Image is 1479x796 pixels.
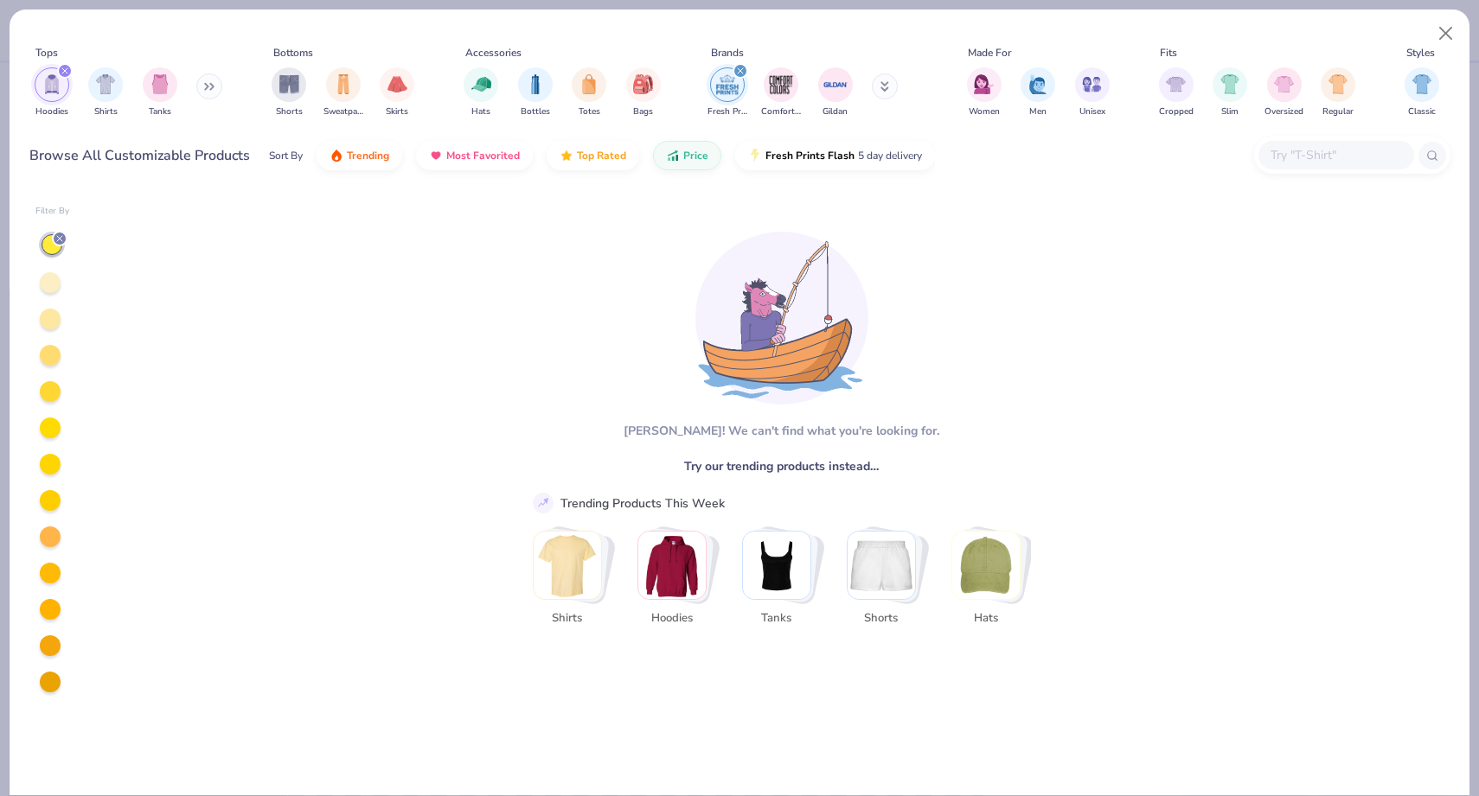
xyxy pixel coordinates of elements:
img: Totes Image [579,74,599,94]
div: filter for Sweatpants [323,67,363,118]
img: Comfort Colors Image [768,72,794,98]
span: Totes [579,105,600,118]
div: filter for Fresh Prints [707,67,747,118]
img: Skirts Image [387,74,407,94]
img: Tanks [743,532,810,599]
button: filter button [464,67,498,118]
button: filter button [1405,67,1439,118]
button: Close [1430,17,1463,50]
div: filter for Oversized [1265,67,1303,118]
div: filter for Hats [464,67,498,118]
div: Fits [1160,45,1177,60]
div: filter for Slim [1213,67,1247,118]
div: Made For [968,45,1011,60]
button: filter button [380,67,414,118]
div: Browse All Customizable Products [29,145,250,166]
div: filter for Unisex [1075,67,1110,118]
img: Sweatpants Image [334,74,353,94]
button: filter button [572,67,606,118]
button: filter button [1321,67,1355,118]
span: Comfort Colors [761,105,801,118]
button: Stack Card Button Shorts [847,531,926,634]
button: filter button [626,67,661,118]
button: filter button [707,67,747,118]
div: filter for Cropped [1159,67,1194,118]
img: Shirts [534,532,601,599]
span: Skirts [386,105,408,118]
button: filter button [761,67,801,118]
img: Women Image [974,74,994,94]
button: filter button [1265,67,1303,118]
span: Try our trending products instead… [684,457,879,475]
span: Slim [1221,105,1239,118]
span: Tanks [149,105,171,118]
img: Bags Image [633,74,652,94]
span: Bags [633,105,653,118]
img: Classic Image [1412,74,1432,94]
span: 5 day delivery [858,146,922,166]
img: Shirts Image [96,74,116,94]
span: Fresh Prints Flash [765,149,855,162]
div: Trending Products This Week [560,494,725,513]
button: filter button [967,67,1002,118]
div: filter for Comfort Colors [761,67,801,118]
button: filter button [88,67,123,118]
button: Stack Card Button Hats [951,531,1031,634]
span: Oversized [1265,105,1303,118]
span: Top Rated [577,149,626,162]
div: filter for Bags [626,67,661,118]
button: Most Favorited [416,141,533,170]
span: Shorts [853,610,909,627]
span: Bottles [521,105,550,118]
img: most_fav.gif [429,149,443,162]
span: Men [1029,105,1047,118]
div: filter for Women [967,67,1002,118]
span: Gildan [823,105,848,118]
span: Shirts [94,105,118,118]
button: filter button [323,67,363,118]
div: filter for Tanks [143,67,177,118]
div: Brands [711,45,744,60]
img: Shorts Image [279,74,299,94]
button: Trending [317,141,402,170]
input: Try "T-Shirt" [1269,145,1402,165]
div: Bottoms [273,45,313,60]
button: Fresh Prints Flash5 day delivery [735,141,935,170]
button: Top Rated [547,141,639,170]
button: filter button [1021,67,1055,118]
img: trending.gif [330,149,343,162]
div: Sort By [269,148,303,163]
div: filter for Skirts [380,67,414,118]
span: Hats [471,105,490,118]
div: [PERSON_NAME]! We can't find what you're looking for. [624,422,939,440]
img: Men Image [1028,74,1047,94]
span: Unisex [1079,105,1105,118]
div: filter for Hoodies [35,67,69,118]
button: Stack Card Button Shirts [533,531,612,634]
img: flash.gif [748,149,762,162]
img: Hats [952,532,1020,599]
span: Women [969,105,1000,118]
img: Shorts [848,532,915,599]
img: Hoodies Image [42,74,61,94]
img: Unisex Image [1082,74,1102,94]
img: Bottles Image [526,74,545,94]
button: Stack Card Button Hoodies [637,531,717,634]
div: Filter By [35,205,70,218]
span: Fresh Prints [707,105,747,118]
span: Most Favorited [446,149,520,162]
span: Trending [347,149,389,162]
button: filter button [35,67,69,118]
span: Regular [1322,105,1354,118]
button: filter button [518,67,553,118]
span: Tanks [748,610,804,627]
button: Price [653,141,721,170]
button: filter button [143,67,177,118]
img: Loading... [695,232,868,404]
img: Regular Image [1329,74,1348,94]
div: filter for Bottles [518,67,553,118]
button: filter button [1213,67,1247,118]
div: filter for Classic [1405,67,1439,118]
span: Hoodies [643,610,700,627]
div: filter for Regular [1321,67,1355,118]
